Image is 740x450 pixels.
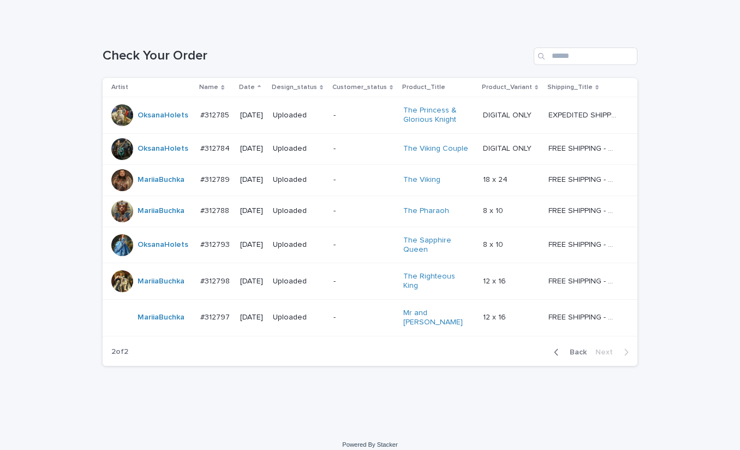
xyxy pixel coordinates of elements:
p: - [333,175,395,185]
p: 2 of 2 [103,339,137,365]
a: The Viking Couple [403,144,468,153]
p: [DATE] [240,206,264,216]
p: - [333,144,395,153]
tr: OksanaHolets #312793#312793 [DATE]Uploaded-The Sapphire Queen 8 x 108 x 10 FREE SHIPPING - previe... [103,227,637,263]
tr: MariiaBuchka #312798#312798 [DATE]Uploaded-The Righteous King 12 x 1612 x 16 FREE SHIPPING - prev... [103,263,637,300]
input: Search [534,48,637,65]
a: The Princess & Glorious Knight [403,106,472,125]
p: #312793 [200,238,232,250]
button: Next [591,347,637,357]
p: FREE SHIPPING - preview in 1-2 business days, after your approval delivery will take 5-10 b.d. [548,275,619,286]
p: FREE SHIPPING - preview in 1-2 business days, after your approval delivery will take 5-10 b.d. [548,204,619,216]
p: DIGITAL ONLY [483,109,534,120]
p: #312785 [200,109,231,120]
p: [DATE] [240,111,264,120]
p: - [333,277,395,286]
p: DIGITAL ONLY [483,142,534,153]
p: EXPEDITED SHIPPING - preview in 1 business day; delivery up to 5 business days after your approval. [548,109,619,120]
p: Product_Title [402,81,445,93]
p: Uploaded [273,206,324,216]
p: [DATE] [240,240,264,250]
p: #312789 [200,173,232,185]
a: MariiaBuchka [138,277,184,286]
tr: OksanaHolets #312784#312784 [DATE]Uploaded-The Viking Couple DIGITAL ONLYDIGITAL ONLY FREE SHIPPI... [103,133,637,164]
a: MariiaBuchka [138,175,184,185]
p: FREE SHIPPING - preview in 1-2 business days, after your approval delivery will take 5-10 b.d. [548,142,619,153]
p: Product_Variant [482,81,532,93]
p: - [333,240,395,250]
p: Uploaded [273,111,324,120]
p: [DATE] [240,175,264,185]
a: MariiaBuchka [138,206,184,216]
a: Powered By Stacker [342,441,397,448]
p: FREE SHIPPING - preview in 1-2 business days, after your approval delivery will take 5-10 b.d. [548,238,619,250]
p: #312788 [200,204,231,216]
h1: Check Your Order [103,48,529,64]
p: - [333,206,395,216]
p: [DATE] [240,313,264,322]
button: Back [545,347,591,357]
span: Next [595,348,619,356]
p: Uploaded [273,313,324,322]
p: Date [239,81,255,93]
a: OksanaHolets [138,240,188,250]
p: 12 x 16 [483,275,508,286]
a: OksanaHolets [138,144,188,153]
p: Design_status [272,81,317,93]
p: Uploaded [273,144,324,153]
tr: MariiaBuchka #312797#312797 [DATE]Uploaded-Mr and [PERSON_NAME] 12 x 1612 x 16 FREE SHIPPING - pr... [103,299,637,336]
tr: OksanaHolets #312785#312785 [DATE]Uploaded-The Princess & Glorious Knight DIGITAL ONLYDIGITAL ONL... [103,97,637,134]
p: 12 x 16 [483,311,508,322]
tr: MariiaBuchka #312789#312789 [DATE]Uploaded-The Viking 18 x 2418 x 24 FREE SHIPPING - preview in 1... [103,164,637,196]
p: Uploaded [273,240,324,250]
p: 8 x 10 [483,238,505,250]
p: 8 x 10 [483,204,505,216]
p: #312797 [200,311,232,322]
span: Back [563,348,587,356]
p: #312798 [200,275,232,286]
p: Name [199,81,218,93]
p: - [333,313,395,322]
p: 18 x 24 [483,173,510,185]
p: FREE SHIPPING - preview in 1-2 business days, after your approval delivery will take 5-10 b.d. [548,311,619,322]
p: [DATE] [240,277,264,286]
a: Mr and [PERSON_NAME] [403,309,472,327]
p: Uploaded [273,175,324,185]
p: Uploaded [273,277,324,286]
p: Customer_status [332,81,387,93]
tr: MariiaBuchka #312788#312788 [DATE]Uploaded-The Pharaoh 8 x 108 x 10 FREE SHIPPING - preview in 1-... [103,196,637,227]
a: The Viking [403,175,440,185]
p: Shipping_Title [547,81,593,93]
a: The Sapphire Queen [403,236,472,254]
p: #312784 [200,142,232,153]
p: Artist [111,81,128,93]
a: The Righteous King [403,272,472,291]
p: FREE SHIPPING - preview in 1-2 business days, after your approval delivery will take 5-10 b.d. [548,173,619,185]
p: - [333,111,395,120]
a: MariiaBuchka [138,313,184,322]
a: OksanaHolets [138,111,188,120]
p: [DATE] [240,144,264,153]
a: The Pharaoh [403,206,449,216]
